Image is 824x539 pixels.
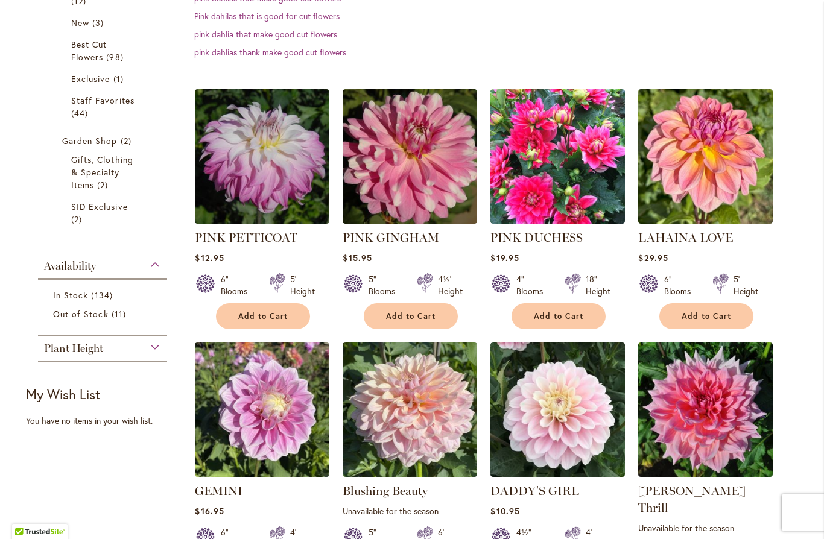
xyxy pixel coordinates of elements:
[92,16,107,29] span: 3
[490,252,519,263] span: $19.95
[343,89,477,224] img: PINK GINGHAM
[71,95,135,106] span: Staff Favorites
[490,342,625,477] img: DADDY'S GIRL
[71,16,137,29] a: New
[71,201,128,212] span: SID Exclusive
[343,252,372,263] span: $15.95
[490,230,583,245] a: PINK DUCHESS
[638,215,773,226] a: LAHAINA LOVE
[195,505,224,517] span: $16.95
[71,38,137,63] a: Best Cut Flowers
[71,200,137,225] a: SID Exclusive
[195,484,242,498] a: GEMINI
[44,342,103,355] span: Plant Height
[71,39,107,63] span: Best Cut Flowers
[343,505,477,517] p: Unavailable for the season
[91,289,115,301] span: 134
[26,415,187,427] div: You have no items in your wish list.
[112,307,129,320] span: 11
[490,484,579,498] a: DADDY'S GIRL
[113,72,127,85] span: 1
[71,73,110,84] span: Exclusive
[638,484,746,515] a: [PERSON_NAME] Thrill
[106,51,126,63] span: 98
[386,311,436,321] span: Add to Cart
[516,273,550,297] div: 4" Blooms
[53,307,155,320] a: Out of Stock 11
[97,178,111,191] span: 2
[194,28,337,40] a: pink dahlia that make good cut flowers
[659,303,753,329] button: Add to Cart
[343,215,477,226] a: PINK GINGHAM
[216,303,310,329] button: Add to Cart
[71,72,137,85] a: Exclusive
[26,385,100,403] strong: My Wish List
[121,134,135,147] span: 2
[194,46,346,58] a: pink dahlias thank make good cut flowers
[343,342,477,477] img: Blushing Beauty
[586,273,610,297] div: 18" Height
[638,342,773,477] img: Otto's Thrill
[71,17,89,28] span: New
[53,289,88,301] span: In Stock
[195,468,329,479] a: GEMINI
[438,273,463,297] div: 4½' Height
[71,94,137,119] a: Staff Favorites
[195,89,329,224] img: Pink Petticoat
[343,230,439,245] a: PINK GINGHAM
[53,308,109,320] span: Out of Stock
[44,259,96,273] span: Availability
[512,303,606,329] button: Add to Cart
[195,230,297,245] a: PINK PETTICOAT
[194,10,340,22] a: Pink dahilas that is good for cut flowers
[71,107,91,119] span: 44
[71,154,133,191] span: Gifts, Clothing & Specialty Items
[490,505,519,517] span: $10.95
[195,252,224,263] span: $12.95
[682,311,731,321] span: Add to Cart
[734,273,758,297] div: 5' Height
[238,311,288,321] span: Add to Cart
[221,273,255,297] div: 6" Blooms
[290,273,315,297] div: 5' Height
[490,468,625,479] a: DADDY'S GIRL
[638,468,773,479] a: Otto's Thrill
[364,303,458,329] button: Add to Cart
[53,289,155,301] a: In Stock 134
[62,135,118,147] span: Garden Shop
[9,496,43,530] iframe: Launch Accessibility Center
[343,484,428,498] a: Blushing Beauty
[664,273,698,297] div: 6" Blooms
[638,522,773,534] p: Unavailable for the season
[490,215,625,226] a: PINK DUCHESS
[369,273,402,297] div: 5" Blooms
[490,89,625,224] img: PINK DUCHESS
[638,89,773,224] img: LAHAINA LOVE
[62,134,146,147] a: Garden Shop
[638,252,668,263] span: $29.95
[638,230,733,245] a: LAHAINA LOVE
[71,153,137,191] a: Gifts, Clothing &amp; Specialty Items
[71,213,85,225] span: 2
[195,342,329,477] img: GEMINI
[343,468,477,479] a: Blushing Beauty
[534,311,583,321] span: Add to Cart
[195,215,329,226] a: Pink Petticoat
